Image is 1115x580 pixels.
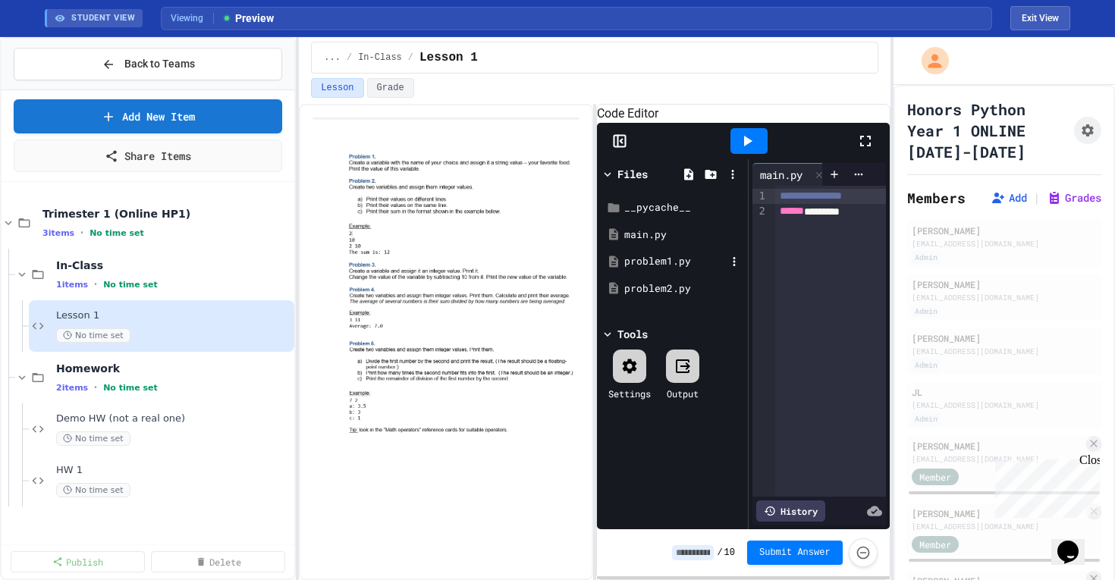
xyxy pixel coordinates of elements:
[752,204,768,219] div: 2
[991,190,1027,205] button: Add
[56,309,291,322] span: Lesson 1
[752,167,810,183] div: main.py
[617,166,648,182] div: Files
[849,538,878,567] button: Force resubmission of student's answer (Admin only)
[912,238,1097,249] div: [EMAIL_ADDRESS][DOMAIN_NAME]
[42,207,291,221] span: Trimester 1 (Online HP1)
[171,11,214,25] span: Viewing
[1051,519,1100,565] iframe: chat widget
[151,551,285,572] a: Delete
[103,383,158,393] span: No time set
[56,464,291,477] span: HW 1
[408,52,413,64] span: /
[14,140,282,172] a: Share Items
[912,277,1097,291] div: [PERSON_NAME]
[912,346,1097,357] div: [EMAIL_ADDRESS][DOMAIN_NAME]
[624,254,726,269] div: problem1.py
[912,359,941,372] div: Admin
[1010,6,1070,30] button: Exit student view
[311,78,363,98] button: Lesson
[912,439,1083,453] div: [PERSON_NAME]
[608,387,651,400] div: Settings
[80,227,83,239] span: •
[756,500,825,522] div: History
[347,52,352,64] span: /
[103,280,158,290] span: No time set
[94,381,97,393] span: •
[56,412,291,425] span: Demo HW (not a real one)
[42,228,74,238] span: 3 items
[747,541,843,565] button: Submit Answer
[1033,189,1041,207] span: |
[912,453,1083,465] div: [EMAIL_ADDRESS][DOMAIN_NAME]
[617,326,648,342] div: Tools
[324,52,341,64] span: ...
[1047,190,1101,205] button: Grades
[759,547,831,559] span: Submit Answer
[989,453,1100,518] iframe: chat widget
[367,78,414,98] button: Grade
[14,48,282,80] button: Back to Teams
[912,400,1097,411] div: [EMAIL_ADDRESS][DOMAIN_NAME]
[717,547,722,559] span: /
[912,251,941,264] div: Admin
[752,189,768,204] div: 1
[912,292,1097,303] div: [EMAIL_ADDRESS][DOMAIN_NAME]
[358,52,402,64] span: In-Class
[912,224,1097,237] div: [PERSON_NAME]
[56,280,88,290] span: 1 items
[912,305,941,318] div: Admin
[907,99,1068,162] h1: Honors Python Year 1 ONLINE [DATE]-[DATE]
[124,56,195,72] span: Back to Teams
[912,385,1097,399] div: JL
[667,387,699,400] div: Output
[1074,117,1101,144] button: Assignment Settings
[624,200,743,215] div: __pycache__
[6,6,105,96] div: Chat with us now!Close
[912,521,1083,532] div: [EMAIL_ADDRESS][DOMAIN_NAME]
[919,538,951,551] span: Member
[907,187,966,208] h2: Members
[11,551,145,572] a: Publish
[56,431,130,446] span: No time set
[56,383,88,393] span: 2 items
[419,49,478,67] span: Lesson 1
[56,362,291,375] span: Homework
[912,331,1097,345] div: [PERSON_NAME]
[90,228,144,238] span: No time set
[906,43,953,78] div: My Account
[919,470,951,484] span: Member
[71,12,135,25] span: STUDENT VIEW
[912,412,941,425] div: Admin
[724,547,735,559] span: 10
[56,259,291,272] span: In-Class
[624,281,743,296] div: problem2.py
[752,163,829,186] div: main.py
[56,483,130,497] span: No time set
[94,278,97,290] span: •
[14,99,282,133] a: Add New Item
[597,105,890,123] h6: Code Editor
[624,227,743,243] div: main.py
[56,328,130,343] span: No time set
[912,506,1083,520] div: [PERSON_NAME]
[221,11,274,27] span: Preview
